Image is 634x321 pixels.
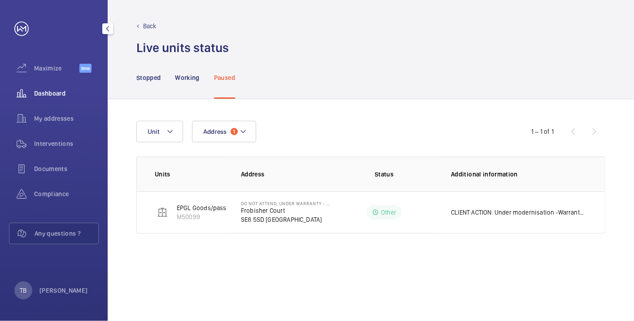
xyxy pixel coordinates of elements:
span: Compliance [34,189,99,198]
div: 1 – 1 of 1 [531,127,554,136]
span: Address [203,128,227,135]
span: Any questions ? [35,229,98,238]
p: TB [20,286,26,295]
button: Unit [136,121,183,142]
span: My addresses [34,114,99,123]
span: Beta [79,64,92,73]
p: CLIENT ACTION: Under modernisation -Warranty with PIP to end on [DATE] [451,208,587,217]
p: Other [381,208,396,217]
p: Status [338,170,430,179]
p: Stopped [136,73,161,82]
p: Units [155,170,227,179]
span: Interventions [34,139,99,148]
p: Frobisher Court [241,206,332,215]
p: Address [241,170,332,179]
p: [PERSON_NAME] [39,286,88,295]
span: Unit [148,128,159,135]
p: Back [143,22,157,31]
button: Address1 [192,121,256,142]
img: elevator.svg [157,207,168,218]
p: Paused [214,73,235,82]
p: M50099 [177,212,254,221]
p: EPGL Goods/passenger Lift [177,203,254,212]
p: Do not attend, Under warranty - Frobisher Court [241,201,332,206]
span: Documents [34,164,99,173]
p: Additional information [451,170,587,179]
span: Maximize [34,64,79,73]
p: SE8 5SD [GEOGRAPHIC_DATA] [241,215,332,224]
h1: Live units status [136,40,229,56]
span: Dashboard [34,89,99,98]
span: 1 [231,128,238,135]
p: Working [175,73,199,82]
